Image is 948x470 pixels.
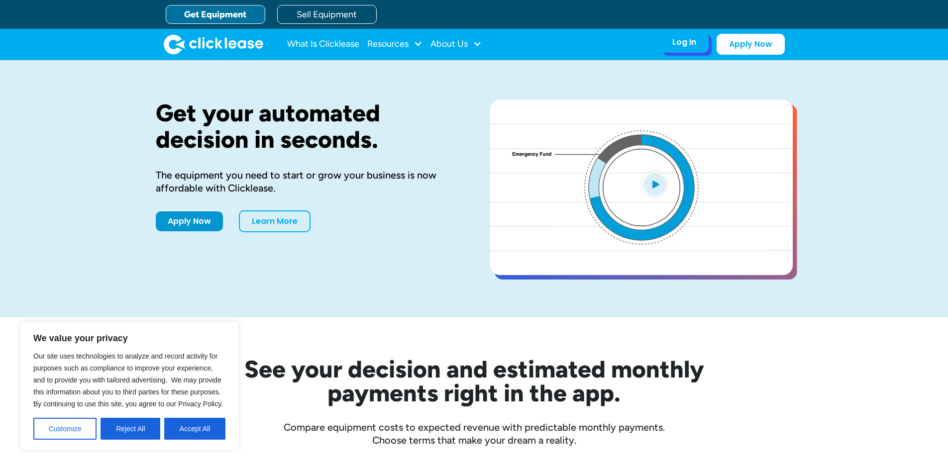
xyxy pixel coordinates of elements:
a: Apply Now [156,211,223,231]
div: Log In [672,37,696,47]
a: What Is Clicklease [287,34,359,54]
button: Reject All [101,418,160,440]
span: Our site uses technologies to analyze and record activity for purposes such as compliance to impr... [33,352,223,408]
div: About Us [430,34,482,54]
a: open lightbox [490,100,793,275]
h2: See your decision and estimated monthly payments right in the app. [196,357,753,405]
a: Sell Equipment [277,5,377,24]
a: Learn More [239,210,311,232]
img: Clicklease logo [164,34,263,54]
p: We value your privacy [33,332,225,344]
button: Accept All [164,418,225,440]
a: Get Equipment [166,5,265,24]
div: Compare equipment costs to expected revenue with predictable monthly payments. Choose terms that ... [156,421,793,447]
div: Resources [367,34,422,54]
a: home [164,34,263,54]
img: Blue play button logo on a light blue circular background [641,170,668,198]
a: Apply Now [717,34,785,55]
button: Customize [33,418,97,440]
div: The equipment you need to start or grow your business is now affordable with Clicklease. [156,169,458,194]
div: We value your privacy [20,322,239,450]
h1: Get your automated decision in seconds. [156,100,458,153]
